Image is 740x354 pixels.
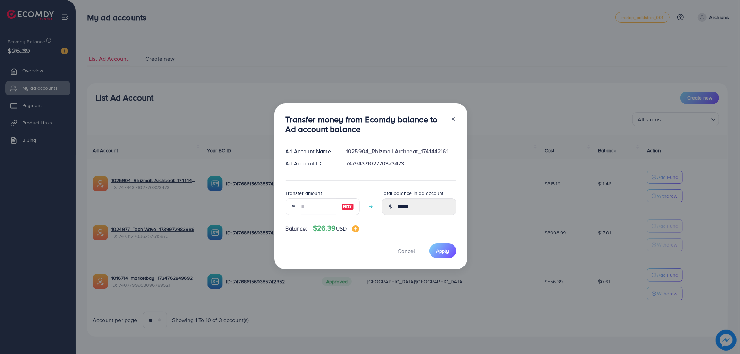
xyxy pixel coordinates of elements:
label: Transfer amount [286,190,322,197]
label: Total balance in ad account [382,190,444,197]
h3: Transfer money from Ecomdy balance to Ad account balance [286,114,445,135]
div: 7479437102770323473 [340,159,461,167]
span: Cancel [398,247,415,255]
img: image [341,202,354,211]
button: Cancel [389,243,424,258]
img: image [352,225,359,232]
div: Ad Account ID [280,159,341,167]
div: 1025904_Rhizmall Archbeat_1741442161001 [340,147,461,155]
div: Ad Account Name [280,147,341,155]
h4: $26.39 [313,224,359,233]
button: Apply [429,243,456,258]
span: Balance: [286,225,307,233]
span: USD [336,225,347,232]
span: Apply [436,248,449,254]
